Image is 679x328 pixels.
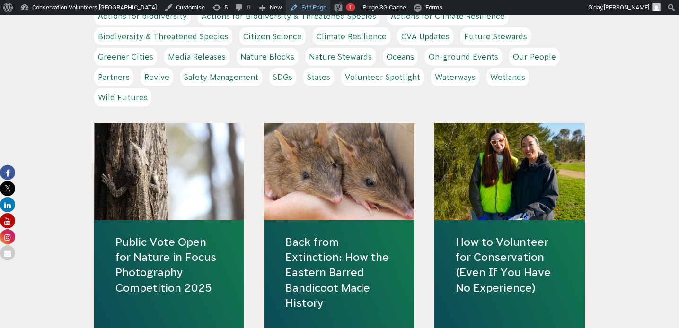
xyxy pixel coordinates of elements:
[94,48,157,66] a: Greener Cities
[141,68,173,86] a: Revive
[460,27,531,45] a: Future Stewards
[383,48,418,66] a: Oceans
[305,48,376,66] a: Nature Stewards
[94,27,232,45] a: Biodiversity & Threatened Species
[198,7,380,25] a: Actions for Biodiversity & Threatened Species
[180,68,262,86] a: Safety Management
[239,27,306,45] a: Citizen Science
[387,7,509,25] a: Actions for Climate Resilience
[313,27,390,45] a: Climate Resilience
[285,234,393,311] a: Back from Extinction: How the Eastern Barred Bandicoot Made History
[456,234,564,295] a: How to Volunteer for Conservation (Even If You Have No Experience)
[94,7,191,25] a: Actions for biodiversity
[604,4,649,11] span: [PERSON_NAME]
[269,68,296,86] a: SDGs
[431,68,479,86] a: Waterways
[237,48,298,66] a: Nature Blocks
[164,48,229,66] a: Media Releases
[94,68,133,86] a: Partners
[425,48,502,66] a: On-ground Events
[341,68,424,86] a: Volunteer Spotlight
[94,88,151,106] a: Wild Futures
[509,48,560,66] a: Our People
[115,234,223,295] a: Public Vote Open for Nature in Focus Photography Competition 2025
[397,27,453,45] a: CVA Updates
[303,68,334,86] a: States
[349,4,352,11] span: 1
[486,68,529,86] a: Wetlands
